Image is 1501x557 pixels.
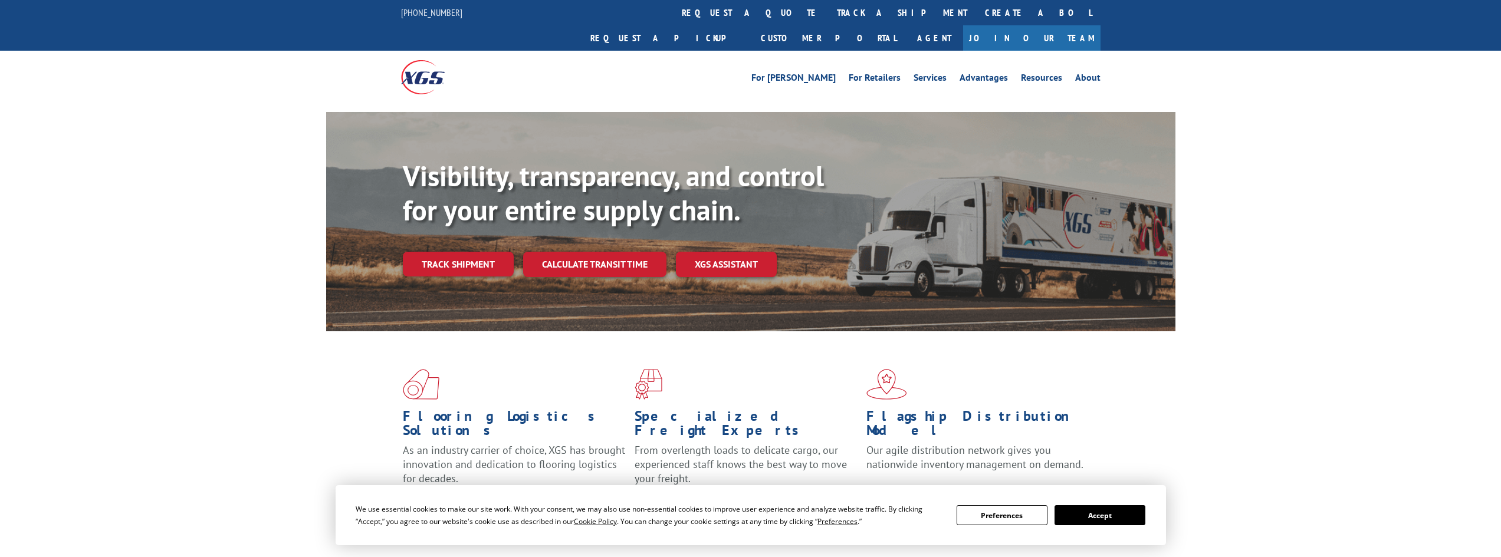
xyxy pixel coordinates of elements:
a: For [PERSON_NAME] [751,73,836,86]
a: Customer Portal [752,25,905,51]
a: About [1075,73,1101,86]
a: [PHONE_NUMBER] [401,6,462,18]
span: As an industry carrier of choice, XGS has brought innovation and dedication to flooring logistics... [403,443,625,485]
img: xgs-icon-flagship-distribution-model-red [866,369,907,400]
span: Our agile distribution network gives you nationwide inventory management on demand. [866,443,1083,471]
a: Agent [905,25,963,51]
a: Advantages [960,73,1008,86]
a: Calculate transit time [523,252,666,277]
p: From overlength loads to delicate cargo, our experienced staff knows the best way to move your fr... [635,443,858,496]
div: We use essential cookies to make our site work. With your consent, we may also use non-essential ... [356,503,942,528]
h1: Specialized Freight Experts [635,409,858,443]
b: Visibility, transparency, and control for your entire supply chain. [403,157,824,228]
a: Learn More > [866,482,1013,496]
img: xgs-icon-focused-on-flooring-red [635,369,662,400]
span: Cookie Policy [574,516,617,526]
a: For Retailers [849,73,901,86]
img: xgs-icon-total-supply-chain-intelligence-red [403,369,439,400]
button: Accept [1055,505,1145,525]
h1: Flagship Distribution Model [866,409,1089,443]
a: Resources [1021,73,1062,86]
a: Track shipment [403,252,514,276]
button: Preferences [957,505,1047,525]
a: Services [914,73,947,86]
h1: Flooring Logistics Solutions [403,409,626,443]
span: Preferences [817,516,858,526]
a: XGS ASSISTANT [676,252,777,277]
a: Request a pickup [582,25,752,51]
a: Join Our Team [963,25,1101,51]
div: Cookie Consent Prompt [336,485,1166,545]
